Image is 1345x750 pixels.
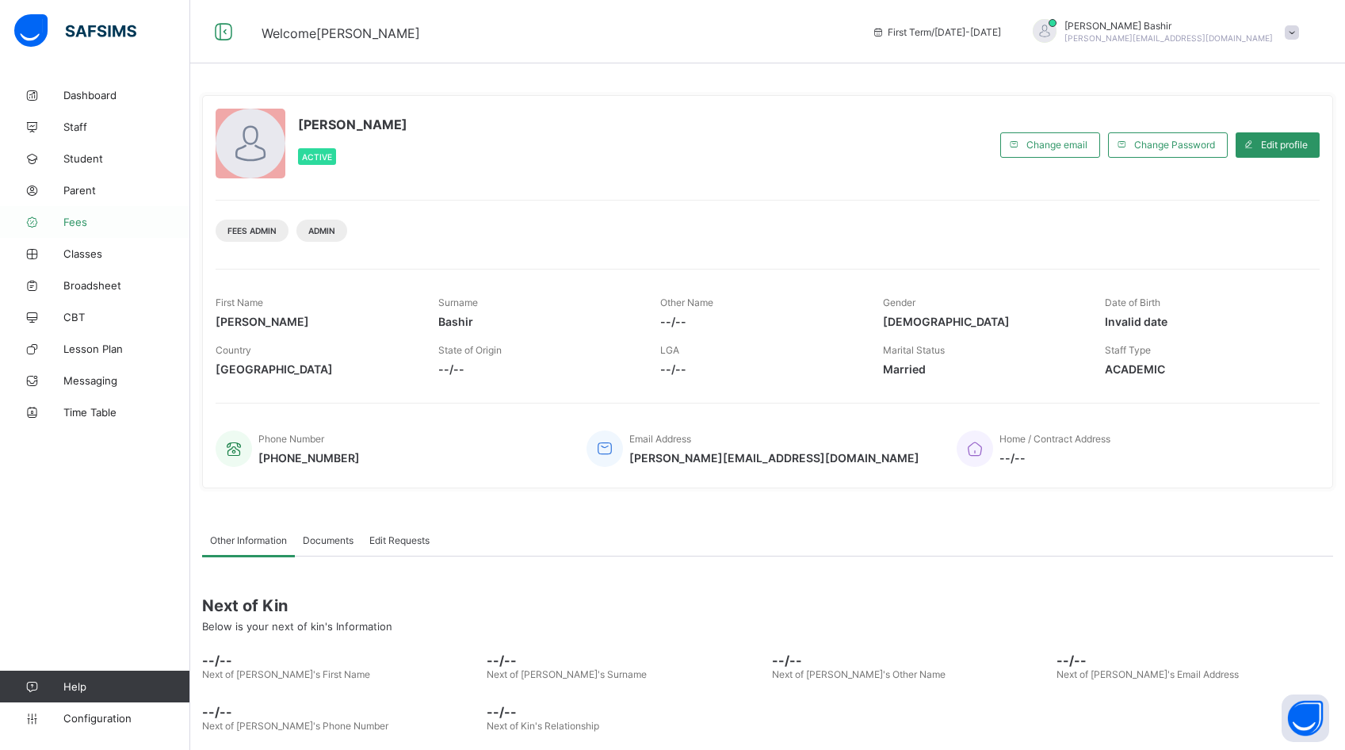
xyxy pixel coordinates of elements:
[210,534,287,546] span: Other Information
[63,712,189,725] span: Configuration
[63,89,190,101] span: Dashboard
[487,720,599,732] span: Next of Kin's Relationship
[63,247,190,260] span: Classes
[1261,139,1308,151] span: Edit profile
[883,315,1082,328] span: [DEMOGRAPHIC_DATA]
[1105,362,1304,376] span: ACADEMIC
[227,226,277,235] span: Fees Admin
[202,704,479,720] span: --/--
[308,226,335,235] span: Admin
[1134,139,1215,151] span: Change Password
[298,117,407,132] span: [PERSON_NAME]
[63,279,190,292] span: Broadsheet
[63,406,190,419] span: Time Table
[660,315,859,328] span: --/--
[1282,695,1329,742] button: Open asap
[202,668,370,680] span: Next of [PERSON_NAME]'s First Name
[872,26,1001,38] span: session/term information
[999,451,1110,465] span: --/--
[1057,668,1239,680] span: Next of [PERSON_NAME]'s Email Address
[202,720,388,732] span: Next of [PERSON_NAME]'s Phone Number
[63,342,190,355] span: Lesson Plan
[883,362,1082,376] span: Married
[63,216,190,228] span: Fees
[216,344,251,356] span: Country
[202,652,479,668] span: --/--
[262,25,420,41] span: Welcome [PERSON_NAME]
[660,297,713,308] span: Other Name
[202,620,392,633] span: Below is your next of kin's Information
[216,362,415,376] span: [GEOGRAPHIC_DATA]
[63,374,190,387] span: Messaging
[487,704,763,720] span: --/--
[1105,297,1160,308] span: Date of Birth
[1064,33,1273,43] span: [PERSON_NAME][EMAIL_ADDRESS][DOMAIN_NAME]
[202,596,1333,615] span: Next of Kin
[438,344,502,356] span: State of Origin
[63,152,190,165] span: Student
[216,297,263,308] span: First Name
[772,652,1049,668] span: --/--
[438,315,637,328] span: Bashir
[14,14,136,48] img: safsims
[883,344,945,356] span: Marital Status
[999,433,1110,445] span: Home / Contract Address
[487,652,763,668] span: --/--
[629,433,691,445] span: Email Address
[660,362,859,376] span: --/--
[303,534,353,546] span: Documents
[1026,139,1087,151] span: Change email
[883,297,915,308] span: Gender
[1105,315,1304,328] span: Invalid date
[1057,652,1333,668] span: --/--
[629,451,919,465] span: [PERSON_NAME][EMAIL_ADDRESS][DOMAIN_NAME]
[63,121,190,133] span: Staff
[302,152,332,162] span: Active
[216,315,415,328] span: [PERSON_NAME]
[1064,20,1273,32] span: [PERSON_NAME] Bashir
[438,297,478,308] span: Surname
[438,362,637,376] span: --/--
[258,451,360,465] span: [PHONE_NUMBER]
[772,668,946,680] span: Next of [PERSON_NAME]'s Other Name
[63,184,190,197] span: Parent
[1105,344,1151,356] span: Staff Type
[369,534,430,546] span: Edit Requests
[487,668,647,680] span: Next of [PERSON_NAME]'s Surname
[660,344,679,356] span: LGA
[63,311,190,323] span: CBT
[258,433,324,445] span: Phone Number
[1017,19,1307,45] div: HamidBashir
[63,680,189,693] span: Help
